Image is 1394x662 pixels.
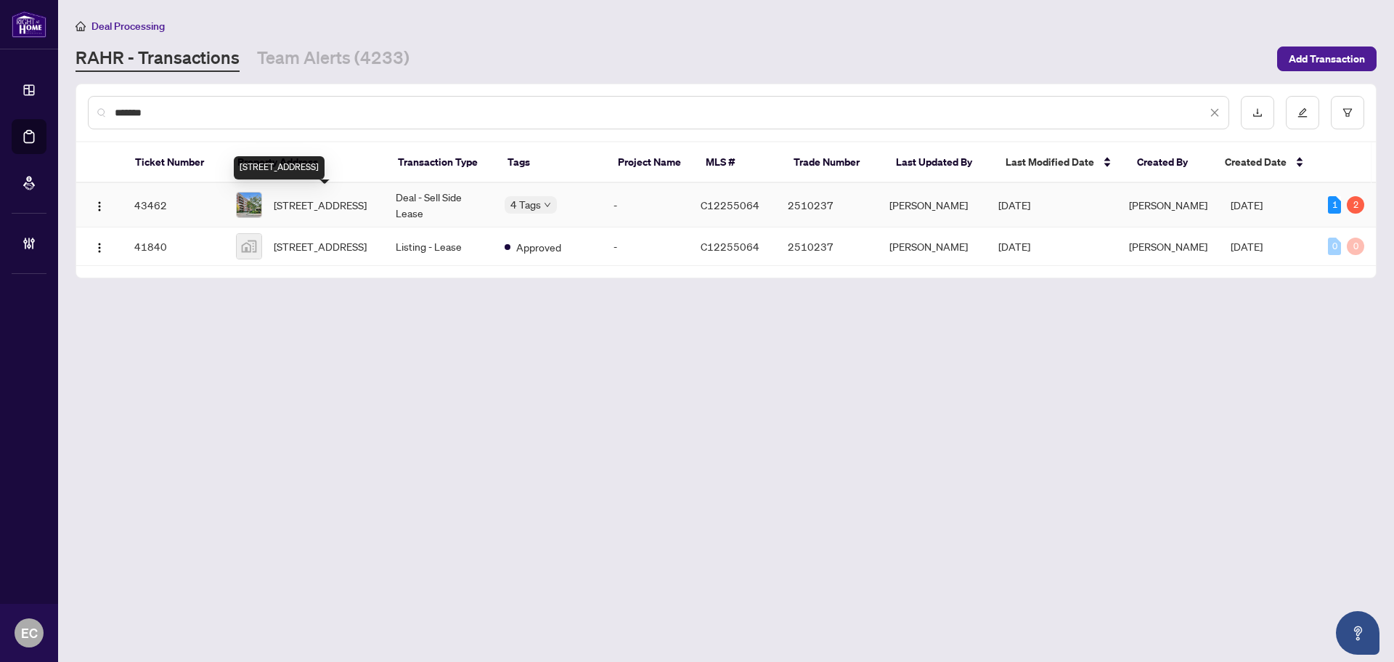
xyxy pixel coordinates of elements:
span: Created Date [1225,154,1287,170]
span: Deal Processing [91,20,165,33]
div: 2 [1347,196,1364,214]
td: - [602,227,689,266]
span: close [1210,108,1220,118]
th: Last Updated By [884,142,994,183]
td: 41840 [123,227,224,266]
td: [PERSON_NAME] [878,227,987,266]
span: [PERSON_NAME] [1129,240,1207,253]
span: Approved [516,239,561,255]
span: [DATE] [998,240,1030,253]
button: download [1241,96,1274,129]
img: logo [12,11,46,38]
button: Logo [88,193,111,217]
td: 43462 [123,183,224,227]
td: Listing - Lease [384,227,493,266]
th: Transaction Type [386,142,496,183]
th: Created Date [1213,142,1316,183]
td: 2510237 [776,227,878,266]
span: C12255064 [701,198,759,211]
td: Deal - Sell Side Lease [384,183,493,227]
th: Created By [1125,142,1213,183]
button: Open asap [1336,611,1379,655]
div: 0 [1328,238,1341,255]
span: [STREET_ADDRESS] [274,197,367,213]
th: Project Name [606,142,694,183]
span: home [76,21,86,31]
div: 1 [1328,196,1341,214]
span: edit [1297,108,1308,118]
button: Logo [88,235,111,258]
a: Team Alerts (4233) [257,46,409,72]
span: [DATE] [998,198,1030,211]
th: Last Modified Date [994,142,1125,183]
td: [PERSON_NAME] [878,183,987,227]
span: C12255064 [701,240,759,253]
img: Logo [94,201,105,212]
span: down [544,201,551,209]
button: filter [1331,96,1364,129]
img: Logo [94,242,105,254]
span: [STREET_ADDRESS] [274,238,367,254]
th: Trade Number [782,142,884,183]
div: [STREET_ADDRESS] [234,156,325,179]
th: Ticket Number [123,142,226,183]
span: EC [21,623,38,643]
span: [PERSON_NAME] [1129,198,1207,211]
img: thumbnail-img [237,193,261,217]
span: [DATE] [1231,240,1263,253]
td: - [602,183,689,227]
span: 4 Tags [510,196,541,213]
td: 2510237 [776,183,878,227]
a: RAHR - Transactions [76,46,240,72]
span: [DATE] [1231,198,1263,211]
div: 0 [1347,238,1364,255]
th: Property Address [226,142,387,183]
span: Last Modified Date [1006,154,1094,170]
button: edit [1286,96,1319,129]
button: Add Transaction [1277,47,1377,71]
th: MLS # [694,142,782,183]
span: filter [1342,108,1353,118]
th: Tags [496,142,606,183]
span: download [1252,108,1263,118]
span: Add Transaction [1289,47,1365,70]
img: thumbnail-img [237,234,261,259]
